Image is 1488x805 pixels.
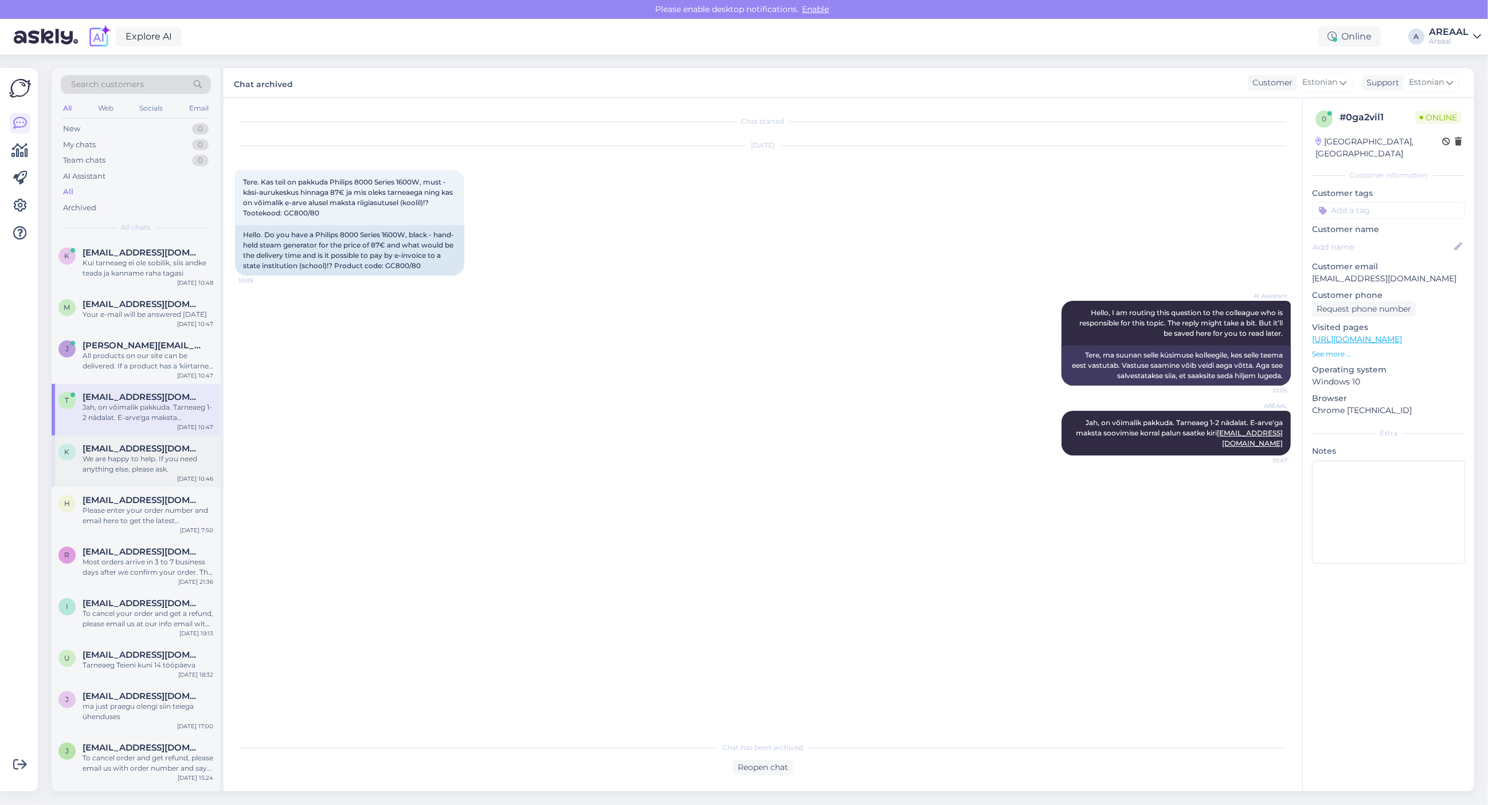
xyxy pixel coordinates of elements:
div: [DATE] 17:00 [177,722,213,731]
span: Tere. Kas teil on pakkuda Philips 8000 Series 1600W, must - käsi-aurukeskus hinnaga 87€ ja mis ol... [243,178,455,217]
div: A [1408,29,1424,45]
p: Operating system [1312,364,1465,376]
span: mickeviciusvladas@gmail.com [83,299,202,309]
div: ma just praegu olengi siin teiega ühenduses [83,701,213,722]
div: Chat started [235,116,1291,127]
div: [DATE] 18:32 [178,670,213,679]
a: AREAALAreaal [1429,28,1481,46]
a: [EMAIL_ADDRESS][DOMAIN_NAME] [1217,429,1283,447]
div: Tere, ma suunan selle küsimuse kolleegile, kes selle teema eest vastutab. Vastuse saamine võib ve... [1062,345,1291,386]
span: Info@kvim.ee [83,598,202,608]
label: Chat archived [234,75,293,91]
p: [EMAIL_ADDRESS][DOMAIN_NAME] [1312,273,1465,285]
div: Email [187,101,211,116]
div: Jah, on võimalik pakkuda. Tarneaeg 1-2 nädalat. E-arve'ga maksta soovimise korral palun saatke ki... [83,402,213,423]
div: All products on our site can be delivered. If a product has a 'kiirtarne' label, it will arrive i... [83,351,213,371]
div: Areaal [1429,37,1469,46]
div: AREAAL [1429,28,1469,37]
span: 10:05 [238,276,281,285]
div: # 0ga2vil1 [1340,111,1415,124]
p: Customer tags [1312,187,1465,199]
div: To cancel order and get refund, please email us with order number and say you want cancel. Refund... [83,753,213,773]
div: [DATE] 10:47 [177,371,213,380]
input: Add name [1313,241,1452,253]
div: [DATE] 7:50 [180,526,213,535]
div: We are happy to help. If you need anything else, please ask. [83,454,213,474]
span: helinakarhu@gmail.com [83,495,202,505]
p: Browser [1312,392,1465,405]
div: All [61,101,74,116]
span: Enable [799,4,833,14]
span: AREAAL [1244,402,1287,410]
span: Chat has been archived [723,743,804,753]
span: AI Assistant [1244,292,1287,300]
span: Jah, on võimalik pakkuda. Tarneaeg 1-2 nädalat. E-arve'ga maksta soovimise korral palun saatke kiri [1076,418,1285,447]
p: See more ... [1312,349,1465,359]
span: j [65,695,69,704]
div: New [63,123,80,135]
span: jevgeni.berezin@gmail.com [83,340,202,351]
div: Tarneaeg Teieni kuni 14 tööpäeva [83,660,213,670]
div: My chats [63,139,96,151]
input: Add a tag [1312,202,1465,219]
div: 0 [192,155,209,166]
span: t [65,396,69,405]
a: [URL][DOMAIN_NAME] [1312,334,1402,344]
span: kaupo.arulo@outlook.com [83,248,202,258]
div: [DATE] 10:47 [177,423,213,431]
div: 0 [192,139,209,151]
div: All [63,186,73,198]
span: kerstite@gmail.com [83,443,202,454]
a: Explore AI [116,27,182,46]
div: Please enter your order number and email here to get the latest information on your order: - [URL... [83,505,213,526]
p: Notes [1312,445,1465,457]
div: Reopen chat [733,760,793,775]
span: U [64,654,70,662]
div: Archived [63,202,96,214]
span: Online [1415,111,1462,124]
span: Uljasmetsasalu@gmail.com [83,650,202,660]
img: Askly Logo [9,77,31,99]
span: j.alla@hot.ee [83,691,202,701]
div: Customer [1248,77,1293,89]
span: I [66,602,68,611]
span: 10:47 [1244,456,1287,465]
div: Customer information [1312,170,1465,180]
div: [DATE] 19:13 [179,629,213,638]
span: h [64,499,70,508]
div: Socials [137,101,165,116]
div: To cancel your order and get a refund, please email us at our info email with your order number. ... [83,608,213,629]
div: Extra [1312,428,1465,438]
div: [DATE] 10:46 [177,474,213,483]
div: [DATE] 10:47 [177,320,213,328]
span: 0 [1322,115,1326,123]
div: Web [96,101,116,116]
span: tammeaivo@gmail.com [83,392,202,402]
div: Most orders arrive in 3 to 7 business days after we confirm your order. This is an estimate and d... [83,557,213,578]
span: J [65,747,69,755]
div: Request phone number [1312,301,1416,317]
div: Support [1362,77,1399,89]
span: Hello, I am routing this question to the colleague who is responsible for this topic. The reply m... [1079,308,1285,337]
span: Search customers [71,78,144,91]
div: [GEOGRAPHIC_DATA], [GEOGRAPHIC_DATA] [1315,136,1442,160]
span: j [65,344,69,353]
div: [DATE] 21:36 [178,578,213,586]
div: Your e-mail will be answered [DATE] [83,309,213,320]
span: All chats [122,222,151,233]
div: AI Assistant [63,171,105,182]
p: Windows 10 [1312,376,1465,388]
div: Online [1318,26,1381,47]
div: Hello. Do you have a Philips 8000 Series 1600W, black - hand-held steam generator for the price o... [235,225,464,276]
p: Customer phone [1312,289,1465,301]
div: [DATE] 15:24 [178,773,213,782]
p: Visited pages [1312,321,1465,333]
span: Estonian [1302,76,1337,89]
div: [DATE] 10:48 [177,278,213,287]
p: Customer email [1312,261,1465,273]
div: Kui tarneaeg ei ole sobilik, siis andke teada ja kanname raha tagasi [83,258,213,278]
p: Customer name [1312,223,1465,235]
span: r [65,551,70,559]
span: m [64,303,71,312]
span: Jantsusliis@gmail.com [83,743,202,753]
